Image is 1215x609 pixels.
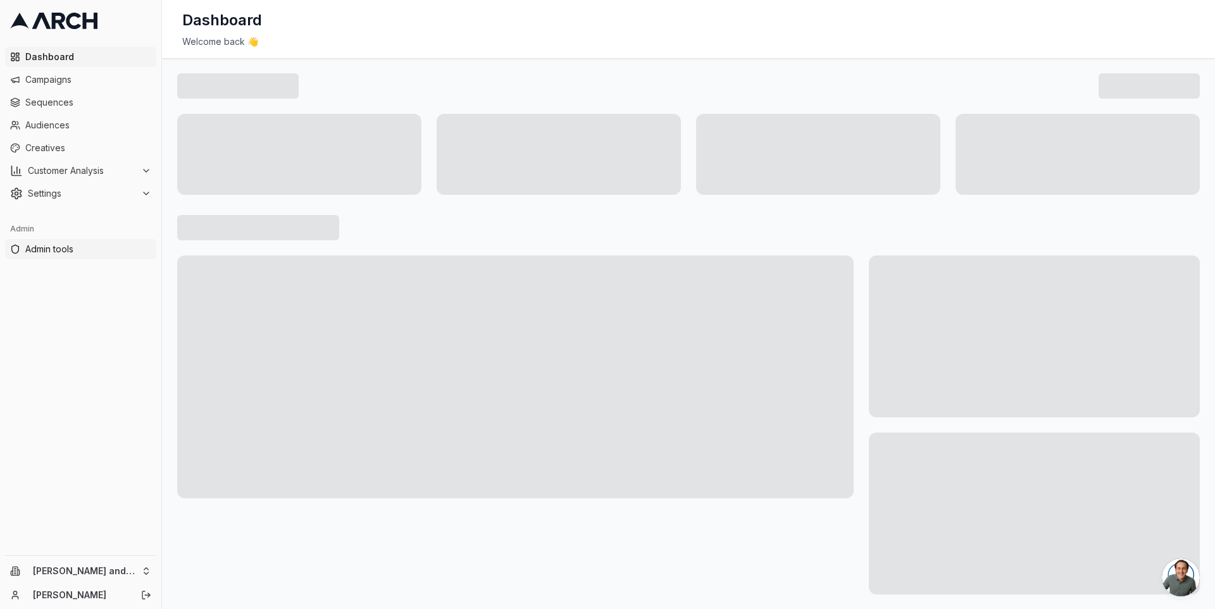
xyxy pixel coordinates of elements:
span: Settings [28,187,136,200]
button: Settings [5,183,156,204]
span: Dashboard [25,51,151,63]
a: Sequences [5,92,156,113]
a: Audiences [5,115,156,135]
span: Creatives [25,142,151,154]
span: Audiences [25,119,151,132]
a: [PERSON_NAME] [33,589,127,601]
a: Creatives [5,138,156,158]
a: Dashboard [5,47,156,67]
span: Admin tools [25,243,151,255]
button: Log out [137,586,155,604]
span: Customer Analysis [28,164,136,177]
button: [PERSON_NAME] and Sons [5,561,156,581]
a: Admin tools [5,239,156,259]
span: [PERSON_NAME] and Sons [33,565,136,577]
div: Welcome back 👋 [182,35,1195,48]
div: Open chat [1162,558,1200,596]
a: Campaigns [5,70,156,90]
button: Customer Analysis [5,161,156,181]
div: Admin [5,219,156,239]
span: Campaigns [25,73,151,86]
h1: Dashboard [182,10,262,30]
span: Sequences [25,96,151,109]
